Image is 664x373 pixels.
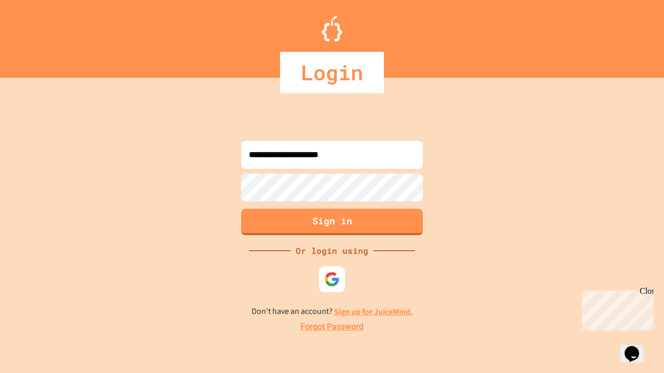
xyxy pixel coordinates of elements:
img: google-icon.svg [324,271,340,287]
div: Login [280,52,384,93]
iframe: chat widget [578,286,654,331]
iframe: chat widget [620,332,654,363]
button: Sign in [241,209,423,235]
div: Chat with us now!Close [4,4,72,66]
img: Logo.svg [322,16,342,41]
a: Forgot Password [300,321,364,333]
p: Don't have an account? [252,305,413,318]
div: Or login using [290,245,374,257]
a: Sign up for JuiceMind. [334,306,413,317]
